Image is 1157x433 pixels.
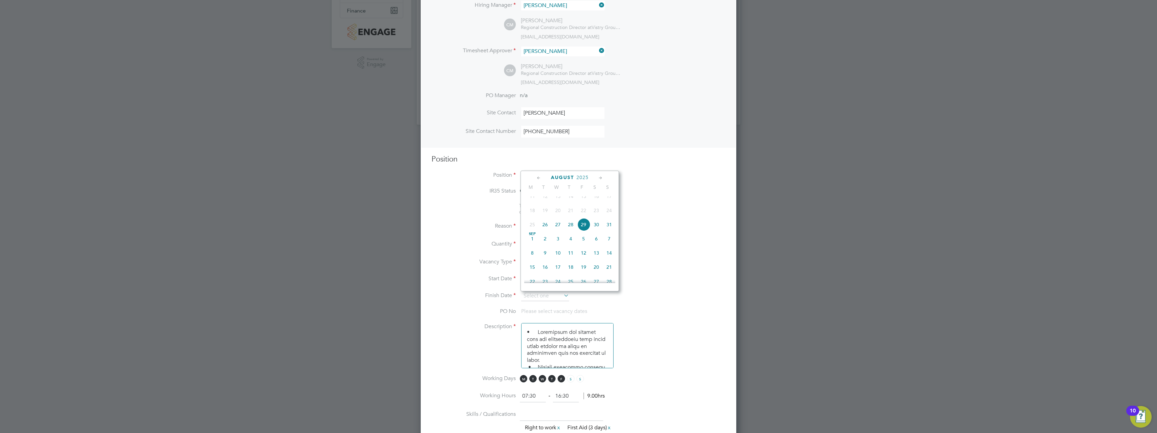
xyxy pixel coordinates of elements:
[1130,406,1152,428] button: Open Resource Center, 10 new notifications
[564,204,577,217] span: 21
[564,275,577,288] span: 25
[521,17,622,24] div: [PERSON_NAME]
[432,92,516,99] label: PO Manager
[521,79,599,85] span: [EMAIL_ADDRESS][DOMAIN_NAME]
[526,190,539,203] span: 11
[432,308,516,315] label: PO No
[432,258,516,265] label: Vacancy Type
[432,187,516,195] label: IR35 Status
[590,275,603,288] span: 27
[539,190,552,203] span: 12
[432,47,516,54] label: Timesheet Approver
[526,218,539,231] span: 25
[552,275,564,288] span: 24
[524,184,537,190] span: M
[522,423,564,432] li: Right to work
[520,375,527,382] span: M
[590,261,603,273] span: 20
[519,203,610,215] span: The status determination for this position can be updated after creating the vacancy
[521,1,604,10] input: Search for...
[575,184,588,190] span: F
[603,204,616,217] span: 24
[432,154,725,164] h3: Position
[590,204,603,217] span: 23
[564,232,577,245] span: 4
[526,232,539,245] span: 1
[590,218,603,231] span: 30
[567,375,574,382] span: S
[526,247,539,259] span: 8
[539,247,552,259] span: 9
[552,232,564,245] span: 3
[552,204,564,217] span: 20
[607,423,612,432] a: x
[432,109,516,116] label: Site Contact
[564,190,577,203] span: 14
[432,275,516,282] label: Start Date
[565,423,614,432] li: First Aid (3 days)
[526,232,539,236] span: Sep
[564,261,577,273] span: 18
[590,190,603,203] span: 16
[520,390,546,402] input: 08:00
[550,184,563,190] span: W
[603,261,616,273] span: 21
[504,19,516,31] span: CM
[551,175,574,180] span: August
[603,190,616,203] span: 17
[520,92,528,99] span: n/a
[603,232,616,245] span: 7
[432,128,516,135] label: Site Contact Number
[504,65,516,77] span: CM
[552,218,564,231] span: 27
[520,187,552,194] span: Outside IR35
[432,411,516,418] label: Skills / Qualifications
[521,63,622,70] div: [PERSON_NAME]
[577,232,590,245] span: 5
[521,308,587,315] span: Please select vacancy dates
[526,275,539,288] span: 22
[576,375,584,382] span: S
[432,223,516,230] label: Reason
[432,292,516,299] label: Finish Date
[563,184,575,190] span: T
[526,204,539,217] span: 18
[521,24,622,30] div: Vistry Group Plc
[603,218,616,231] span: 31
[432,375,516,382] label: Working Days
[577,190,590,203] span: 15
[521,70,622,76] div: Vistry Group Plc
[1130,411,1136,420] div: 10
[590,232,603,245] span: 6
[552,247,564,259] span: 10
[558,375,565,382] span: F
[521,70,592,76] span: Regional Construction Director at
[564,247,577,259] span: 11
[577,275,590,288] span: 26
[577,247,590,259] span: 12
[603,247,616,259] span: 14
[526,261,539,273] span: 15
[552,261,564,273] span: 17
[539,375,546,382] span: W
[521,34,599,40] span: [EMAIL_ADDRESS][DOMAIN_NAME]
[553,390,579,402] input: 17:00
[552,190,564,203] span: 13
[577,218,590,231] span: 29
[432,392,516,399] label: Working Hours
[537,184,550,190] span: T
[521,47,604,56] input: Search for...
[601,184,614,190] span: S
[539,232,552,245] span: 2
[539,204,552,217] span: 19
[521,291,569,301] input: Select one
[539,218,552,231] span: 26
[588,184,601,190] span: S
[539,261,552,273] span: 16
[584,393,605,399] span: 9.00hrs
[577,261,590,273] span: 19
[432,2,516,9] label: Hiring Manager
[556,423,561,432] a: x
[521,24,592,30] span: Regional Construction Director at
[577,204,590,217] span: 22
